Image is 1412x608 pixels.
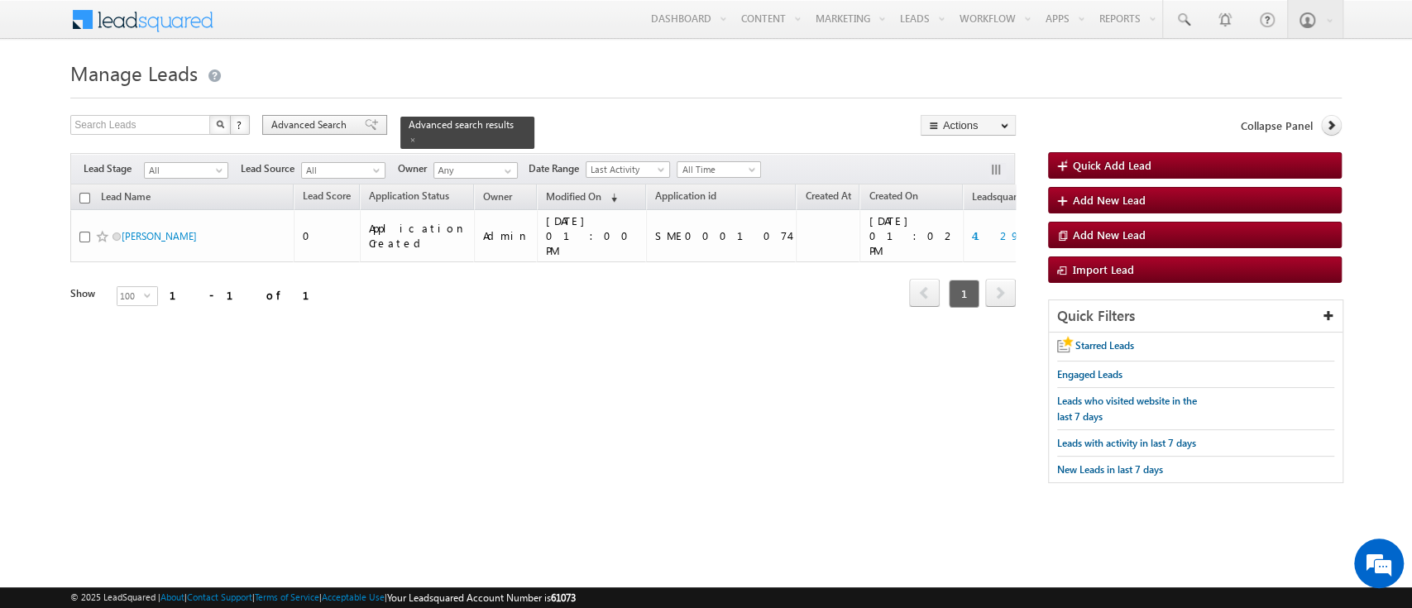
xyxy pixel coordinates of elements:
span: 61073 [551,591,576,604]
a: All [144,162,228,179]
span: Your Leadsquared Account Number is [387,591,576,604]
div: [DATE] 01:02 PM [869,213,955,258]
input: Type to Search [433,162,518,179]
span: © 2025 LeadSquared | | | | | [70,590,576,606]
span: Lead Source [241,161,301,176]
a: Created At [797,187,859,208]
button: Actions [921,115,1016,136]
span: Import Lead [1073,262,1134,276]
div: 0 [303,228,352,243]
a: All [301,162,385,179]
span: Starred Leads [1075,339,1134,352]
span: ? [237,117,244,132]
a: Last Activity [586,161,670,178]
div: Application Created [369,221,467,251]
a: [PERSON_NAME] [122,230,197,242]
a: Leadsquared ID [964,188,1048,209]
span: Application id [655,189,716,202]
span: Owner [398,161,433,176]
span: Created At [805,189,850,202]
span: Advanced Search [271,117,352,132]
a: prev [909,280,940,307]
div: [DATE] 01:00 PM [546,213,639,258]
span: 100 [117,287,144,305]
span: Last Activity [586,162,665,177]
a: All Time [677,161,761,178]
input: Check all records [79,193,90,203]
span: All [302,163,381,178]
span: Owner [483,190,512,203]
span: Manage Leads [70,60,198,86]
a: next [985,280,1016,307]
a: Lead Name [93,188,159,209]
a: Application id [647,187,725,208]
span: Quick Add Lead [1073,158,1151,172]
span: New Leads in last 7 days [1057,463,1163,476]
span: Lead Score [303,189,351,202]
span: prev [909,279,940,307]
span: Modified On [546,190,601,203]
span: All Time [677,162,756,177]
span: (sorted descending) [604,191,617,204]
div: Quick Filters [1049,300,1343,333]
span: Collapse Panel [1241,118,1313,133]
a: Application Status [361,187,457,208]
div: SME0001074 [655,228,789,243]
a: Show All Items [495,163,516,180]
a: Acceptable Use [322,591,385,602]
span: Add New Lead [1073,227,1146,242]
a: Lead Score [294,187,359,208]
a: Modified On (sorted descending) [538,187,625,208]
span: Add New Lead [1073,193,1146,207]
span: Application Status [369,189,449,202]
span: 1 [949,280,979,308]
div: Admin [483,228,529,243]
div: 1 - 1 of 1 [170,285,329,304]
span: Leads who visited website in the last 7 days [1057,395,1197,423]
span: Lead Stage [84,161,144,176]
img: Search [216,120,224,128]
a: 4129005 [972,228,1060,242]
span: Date Range [529,161,586,176]
span: Engaged Leads [1057,368,1122,381]
span: Leads with activity in last 7 days [1057,437,1196,449]
a: About [160,591,184,602]
span: select [144,291,157,299]
a: Terms of Service [255,591,319,602]
span: Advanced search results [409,118,514,131]
div: Show [70,286,103,301]
span: next [985,279,1016,307]
button: ? [230,115,250,135]
span: Created On [869,189,917,202]
a: Created On [860,187,926,208]
a: Contact Support [187,591,252,602]
span: All [145,163,223,178]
